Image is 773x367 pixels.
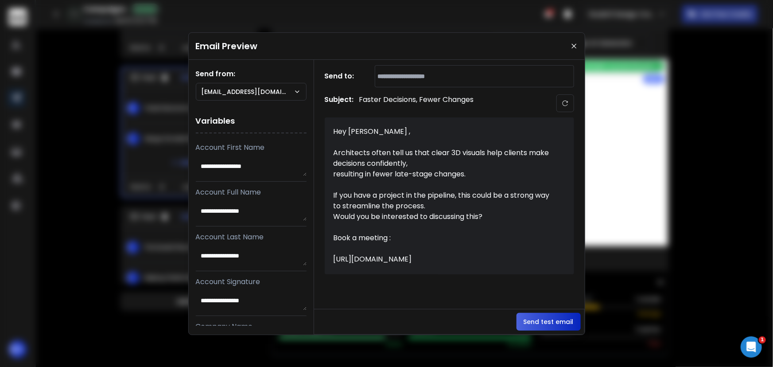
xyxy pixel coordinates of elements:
p: [EMAIL_ADDRESS][DOMAIN_NAME] [202,87,294,96]
div: resulting in fewer late-stage changes. [334,169,555,180]
div: Would you be interested to discussing this? [334,211,555,222]
div: [URL][DOMAIN_NAME] [334,254,555,265]
p: Account Signature [196,277,307,287]
h1: Send to: [325,71,360,82]
div: Book a meeting : [334,233,555,243]
div: Architects often tell us that clear 3D visuals help clients make decisions confidently, [334,148,555,169]
div: Hey [PERSON_NAME] , [334,126,555,137]
div: If you have a project in the pipeline, this could be a strong way to streamline the process. [334,190,555,211]
p: Faster Decisions, Fewer Changes [359,94,474,112]
iframe: Intercom live chat [741,336,762,358]
h1: Send from: [196,69,307,79]
h1: Email Preview [196,40,258,52]
p: Account Full Name [196,187,307,198]
h1: Subject: [325,94,354,112]
button: Send test email [517,313,581,331]
span: 1 [759,336,766,344]
p: Company Name [196,321,307,332]
p: Account Last Name [196,232,307,242]
h1: Variables [196,109,307,133]
p: Account First Name [196,142,307,153]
